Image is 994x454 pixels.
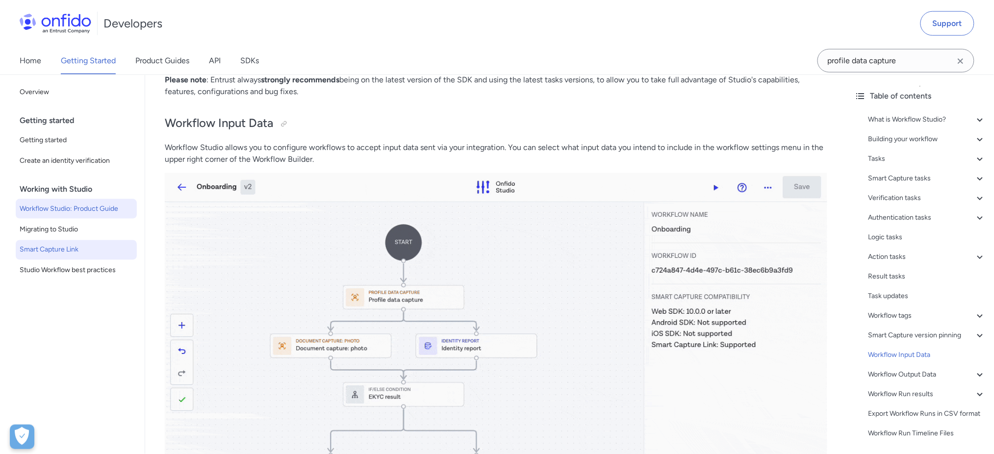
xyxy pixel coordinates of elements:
[868,408,986,420] a: Export Workflow Runs in CSV format
[817,49,974,73] input: Onfido search input field
[855,90,986,102] div: Table of contents
[868,114,986,126] a: What is Workflow Studio?
[868,271,986,282] a: Result tasks
[165,75,206,84] strong: Please note
[10,425,34,449] button: Open Preferences
[16,220,137,239] a: Migrating to Studio
[868,153,986,165] a: Tasks
[868,388,986,400] a: Workflow Run results
[20,111,141,130] div: Getting started
[165,142,827,165] p: Workflow Studio allows you to configure workflows to accept input data sent via your integration....
[16,130,137,150] a: Getting started
[868,369,986,380] a: Workflow Output Data
[955,55,967,67] svg: Clear search field button
[868,428,986,439] a: Workflow Run Timeline Files
[135,47,189,75] a: Product Guides
[20,14,91,33] img: Onfido Logo
[868,231,986,243] a: Logic tasks
[868,310,986,322] a: Workflow tags
[10,425,34,449] div: Cookie Preferences
[16,199,137,219] a: Workflow Studio: Product Guide
[209,47,221,75] a: API
[868,251,986,263] a: Action tasks
[20,134,133,146] span: Getting started
[20,224,133,235] span: Migrating to Studio
[61,47,116,75] a: Getting Started
[868,133,986,145] a: Building your workflow
[20,179,141,199] div: Working with Studio
[20,86,133,98] span: Overview
[868,349,986,361] a: Workflow Input Data
[868,192,986,204] a: Verification tasks
[868,212,986,224] a: Authentication tasks
[20,47,41,75] a: Home
[20,155,133,167] span: Create an identity verification
[868,173,986,184] a: Smart Capture tasks
[16,261,137,280] a: Studio Workflow best practices
[103,16,162,31] h1: Developers
[20,244,133,256] span: Smart Capture Link
[240,47,259,75] a: SDKs
[20,203,133,215] span: Workflow Studio: Product Guide
[20,265,133,277] span: Studio Workflow best practices
[165,115,827,132] h2: Workflow Input Data
[868,329,986,341] a: Smart Capture version pinning
[16,240,137,260] a: Smart Capture Link
[868,290,986,302] a: Task updates
[261,75,339,84] strong: strongly recommends
[165,74,827,98] p: : Entrust always being on the latest version of the SDK and using the latest tasks versions, to a...
[16,151,137,171] a: Create an identity verification
[920,11,974,36] a: Support
[16,82,137,102] a: Overview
